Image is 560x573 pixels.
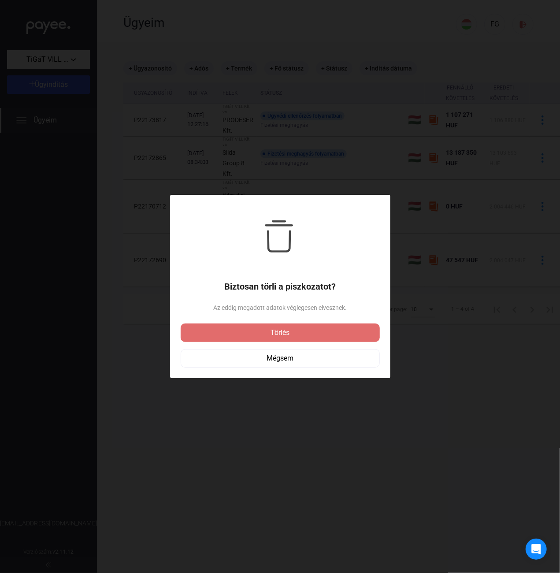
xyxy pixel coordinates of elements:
[264,220,296,253] img: trash-black
[184,353,377,364] div: Mégsem
[181,324,380,342] button: Törlés
[181,302,380,313] span: Az eddig megadott adatok véglegesen elvesznek.
[526,539,547,560] div: Open Intercom Messenger
[181,349,380,368] button: Mégsem
[181,281,380,292] h1: Biztosan törli a piszkozatot?
[183,327,377,338] div: Törlés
